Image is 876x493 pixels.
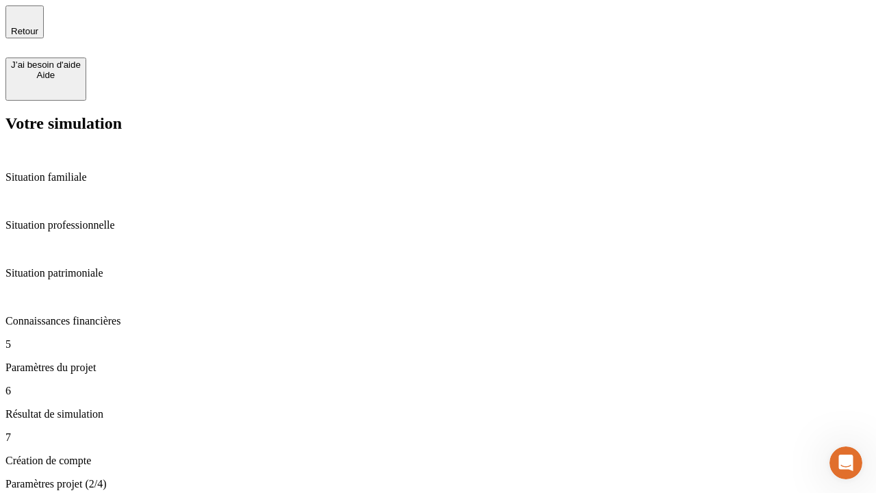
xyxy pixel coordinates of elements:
p: 6 [5,385,871,397]
p: 5 [5,338,871,351]
button: Retour [5,5,44,38]
div: J’ai besoin d'aide [11,60,81,70]
p: Résultat de simulation [5,408,871,420]
p: Situation familiale [5,171,871,184]
p: Situation professionnelle [5,219,871,231]
div: Aide [11,70,81,80]
h2: Votre simulation [5,114,871,133]
p: Connaissances financières [5,315,871,327]
p: Situation patrimoniale [5,267,871,279]
p: Création de compte [5,455,871,467]
iframe: Intercom live chat [829,446,862,479]
p: 7 [5,431,871,444]
button: J’ai besoin d'aideAide [5,58,86,101]
p: Paramètres projet (2/4) [5,478,871,490]
p: Paramètres du projet [5,362,871,374]
span: Retour [11,26,38,36]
